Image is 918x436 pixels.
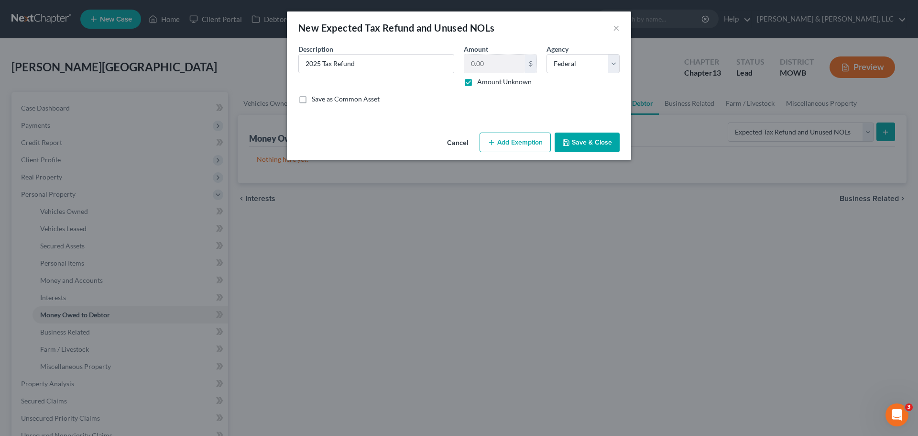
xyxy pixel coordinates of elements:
[905,403,913,411] span: 3
[525,55,536,73] div: $
[613,22,620,34] button: ×
[464,55,525,73] input: 0.00
[546,44,568,54] label: Agency
[885,403,908,426] iframe: Intercom live chat
[439,134,476,153] button: Cancel
[480,133,551,153] button: Add Exemption
[298,45,333,53] span: Description
[464,44,488,54] label: Amount
[555,133,620,153] button: Save & Close
[299,55,454,73] input: Describe...
[477,77,532,87] label: Amount Unknown
[298,21,495,34] div: New Expected Tax Refund and Unused NOLs
[312,94,380,104] label: Save as Common Asset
